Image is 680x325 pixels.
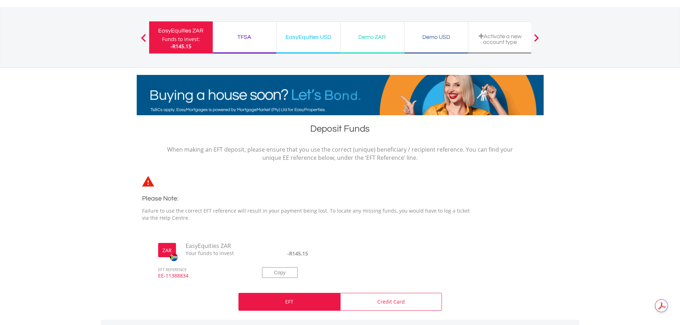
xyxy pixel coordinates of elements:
p: Credit Card [377,298,405,305]
div: Demo USD [409,32,464,42]
span: EasyEquities ZAR [180,242,252,250]
div: EasyEquities ZAR [153,26,208,36]
span: EE-11388834 [153,272,251,286]
img: EasyMortage Promotion Banner [137,75,544,115]
label: ZAR [162,247,172,254]
button: Copy [262,267,298,278]
p: Failure to use the correct EFT reference will result in your payment being lost. To locate any mi... [142,207,478,222]
div: EasyEquities USD [281,32,336,42]
h3: Please Note: [142,194,478,204]
div: Demo ZAR [345,32,400,42]
span: -R145.15 [171,43,191,50]
span: Your funds to invest [180,250,252,257]
p: EFT [285,298,293,305]
div: Funds to invest: [162,36,200,43]
div: TFSA [217,32,272,42]
span: -R145.15 [287,250,308,257]
img: statements-icon-error-satrix.svg [142,176,154,187]
span: EFT REFERENCE [153,257,251,273]
h1: Deposit Funds [137,122,544,138]
div: Activate a new account type [473,33,528,45]
p: When making an EFT deposit, please ensure that you use the correct (unique) beneficiary / recipie... [167,146,513,162]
